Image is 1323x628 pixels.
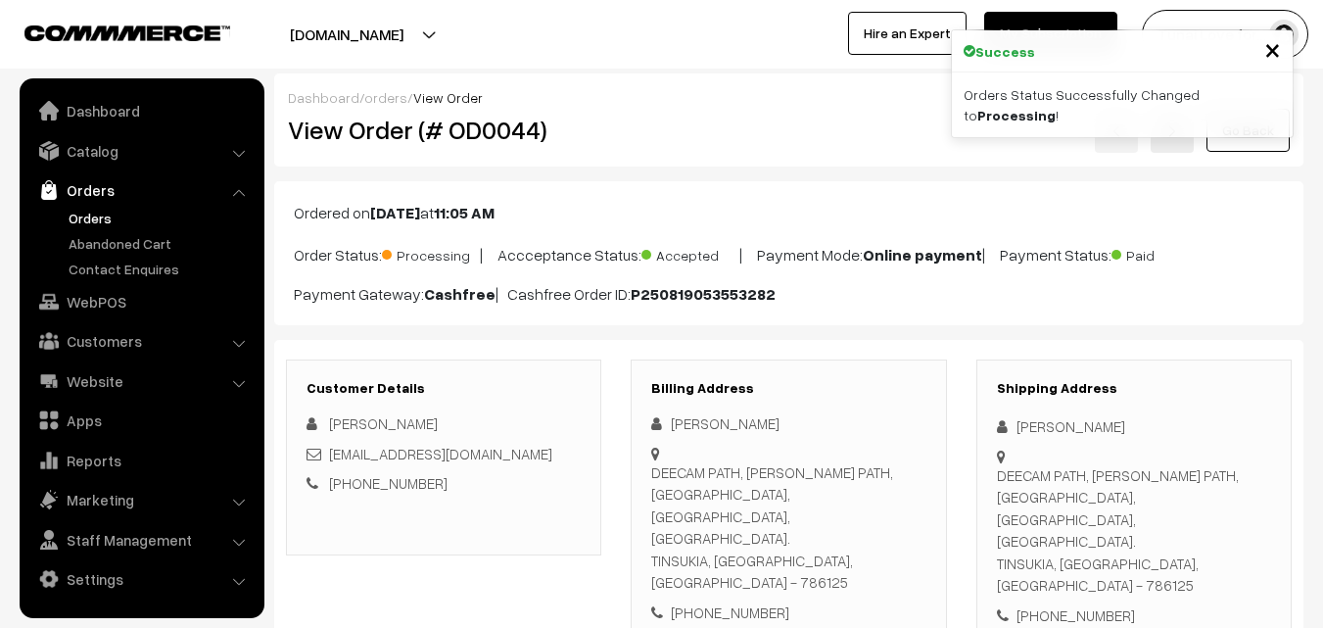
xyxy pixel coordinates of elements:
div: [PHONE_NUMBER] [651,602,925,624]
a: orders [364,89,407,106]
span: Paid [1111,240,1209,266]
h3: Customer Details [307,380,581,397]
a: Dashboard [24,93,258,128]
div: Orders Status Successfully Changed to ! [952,72,1293,137]
a: Settings [24,561,258,597]
a: Reports [24,443,258,478]
p: Ordered on at [294,201,1284,224]
strong: Success [975,41,1035,62]
h3: Billing Address [651,380,925,397]
div: DEECAM PATH, [PERSON_NAME] PATH, [GEOGRAPHIC_DATA], [GEOGRAPHIC_DATA], [GEOGRAPHIC_DATA]. TINSUKI... [997,464,1271,597]
a: Catalog [24,133,258,169]
span: View Order [413,89,483,106]
a: Staff Management [24,522,258,557]
span: × [1264,30,1281,67]
a: Website [24,363,258,399]
div: / / [288,87,1290,108]
a: Hire an Expert [848,12,967,55]
p: Order Status: | Accceptance Status: | Payment Mode: | Payment Status: [294,240,1284,266]
h2: View Order (# OD0044) [288,115,602,145]
a: COMMMERCE [24,20,196,43]
a: Contact Enquires [64,259,258,279]
a: WebPOS [24,284,258,319]
div: DEECAM PATH, [PERSON_NAME] PATH, [GEOGRAPHIC_DATA], [GEOGRAPHIC_DATA], [GEOGRAPHIC_DATA]. TINSUKI... [651,461,925,594]
p: Payment Gateway: | Cashfree Order ID: [294,282,1284,306]
b: Cashfree [424,284,496,304]
a: [EMAIL_ADDRESS][DOMAIN_NAME] [329,445,552,462]
a: Orders [64,208,258,228]
div: [PHONE_NUMBER] [997,604,1271,627]
span: [PERSON_NAME] [329,414,438,432]
b: 11:05 AM [434,203,495,222]
button: [DOMAIN_NAME] [221,10,472,59]
img: COMMMERCE [24,25,230,40]
a: My Subscription [984,12,1117,55]
button: Close [1264,34,1281,64]
a: Customers [24,323,258,359]
h3: Shipping Address [997,380,1271,397]
a: Dashboard [288,89,359,106]
div: [PERSON_NAME] [997,415,1271,438]
button: Tunai Love for… [1142,10,1308,59]
a: Orders [24,172,258,208]
a: Apps [24,403,258,438]
span: Processing [382,240,480,266]
a: Abandoned Cart [64,233,258,254]
span: Accepted [641,240,739,266]
b: Online payment [863,245,982,265]
b: P250819053553282 [631,284,776,304]
a: Marketing [24,482,258,517]
strong: Processing [977,107,1056,123]
a: [PHONE_NUMBER] [329,474,448,492]
img: user [1269,20,1299,49]
div: [PERSON_NAME] [651,412,925,435]
b: [DATE] [370,203,420,222]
